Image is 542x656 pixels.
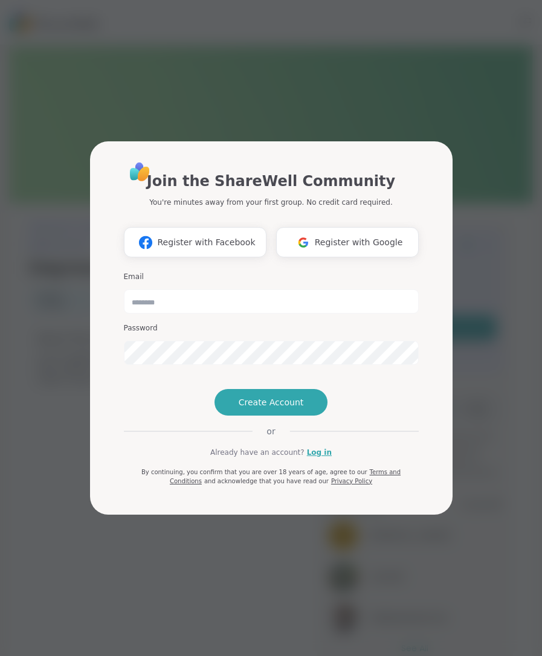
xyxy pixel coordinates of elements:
[134,231,157,254] img: ShareWell Logomark
[149,197,392,208] p: You're minutes away from your first group. No credit card required.
[276,227,419,257] button: Register with Google
[292,231,315,254] img: ShareWell Logomark
[210,447,305,458] span: Already have an account?
[141,469,367,475] span: By continuing, you confirm that you are over 18 years of age, agree to our
[215,389,328,416] button: Create Account
[239,396,304,408] span: Create Account
[126,158,153,185] img: ShareWell Logo
[252,425,289,437] span: or
[170,469,401,484] a: Terms and Conditions
[331,478,372,484] a: Privacy Policy
[157,236,255,249] span: Register with Facebook
[315,236,403,249] span: Register with Google
[307,447,332,458] a: Log in
[147,170,395,192] h1: Join the ShareWell Community
[124,272,419,282] h3: Email
[124,323,419,333] h3: Password
[124,227,266,257] button: Register with Facebook
[204,478,329,484] span: and acknowledge that you have read our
